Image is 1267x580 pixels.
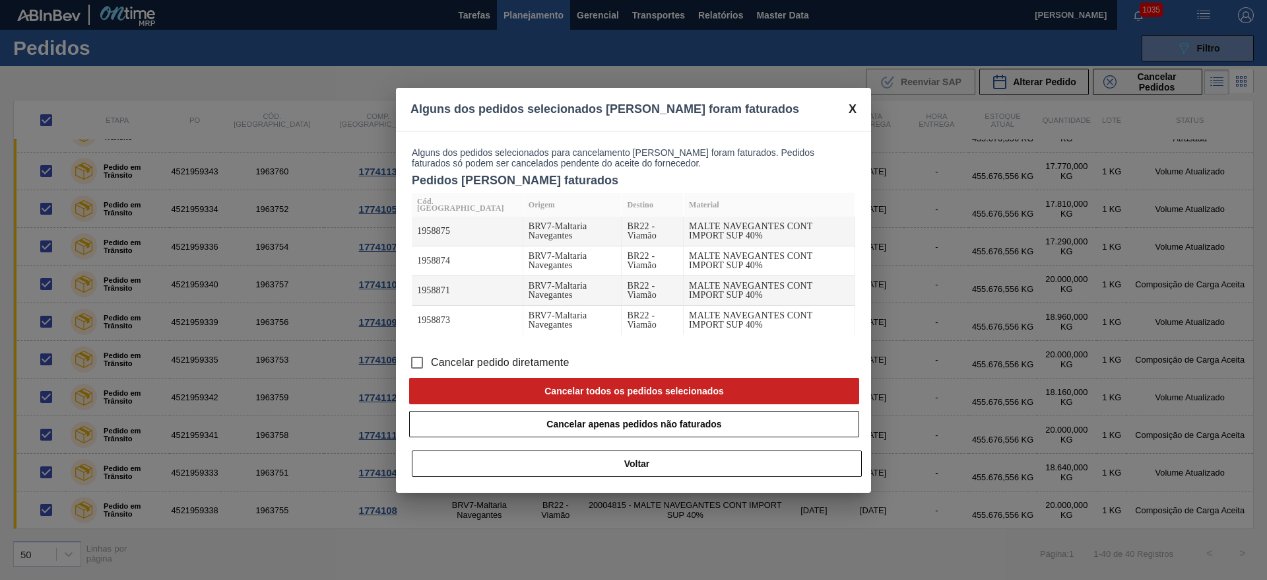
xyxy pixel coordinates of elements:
button: Cancelar todos os pedidos selecionados [409,378,859,404]
td: BR22 - Viamão [622,246,684,276]
td: 1958873 [412,306,523,336]
th: Cód. [GEOGRAPHIC_DATA] [412,193,523,217]
button: Voltar [412,451,862,477]
td: BRV7-Maltaria Navegantes [523,217,622,246]
span: Alguns dos pedidos selecionados [PERSON_NAME] foram faturados [410,102,799,116]
td: 1958875 [412,217,523,246]
td: BR22 - Viamão [622,276,684,306]
td: MALTE NAVEGANTES CONT IMPORT SUP 40% [684,217,855,246]
td: MALTE NAVEGANTES CONT IMPORT SUP 40% [684,246,855,276]
p: Alguns dos pedidos selecionados para cancelamento [PERSON_NAME] foram faturados. Pedidos faturado... [412,147,855,168]
td: MALTE NAVEGANTES CONT IMPORT SUP 40% [684,306,855,336]
button: Cancelar apenas pedidos não faturados [409,411,859,437]
th: Destino [622,193,684,217]
td: BRV7-Maltaria Navegantes [523,306,622,336]
td: BRV7-Maltaria Navegantes [523,246,622,276]
td: BR22 - Viamão [622,306,684,336]
td: MALTE NAVEGANTES CONT IMPORT SUP 40% [684,276,855,306]
span: Cancelar pedido diretamente [431,355,569,371]
td: BR22 - Viamão [622,217,684,246]
div: Pedidos [PERSON_NAME] faturados [412,174,855,188]
td: BRV7-Maltaria Navegantes [523,276,622,306]
td: 1958874 [412,246,523,276]
th: Material [684,193,855,217]
td: 1958871 [412,276,523,306]
th: Origem [523,193,622,217]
